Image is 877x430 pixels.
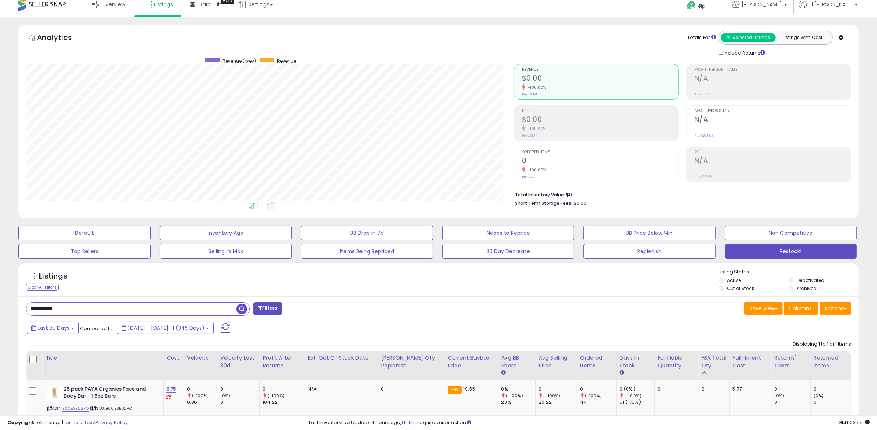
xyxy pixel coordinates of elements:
div: Fulfillable Quantity [657,354,695,370]
span: | SKU: B00E3E62PQ [90,405,132,411]
button: Top Sellers [18,244,151,259]
button: Listings With Cost [775,33,830,42]
div: Last InventoryLab Update: 4 hours ago, requires user action. [309,419,870,426]
small: Days In Stock. [620,370,624,376]
div: [PERSON_NAME] Qty Replenish [381,354,442,370]
button: Items Being Repriced [301,244,433,259]
h2: N/A [694,115,851,125]
div: Returned Items [814,354,848,370]
span: Profit [PERSON_NAME] [694,68,851,72]
div: 0 (0%) [620,386,654,392]
img: 11KR3BKWF0L._SL40_.jpg [47,386,62,401]
div: 0 [814,399,851,406]
button: [DATE] - [DATE]-11 (345 Days) [117,322,214,334]
div: 0 [774,386,810,392]
label: Deactivated [797,277,824,283]
button: Default [18,226,151,240]
strong: Copyright [7,419,34,426]
a: Hi [PERSON_NAME] [799,1,858,17]
div: Include Returns [713,48,774,57]
div: Avg BB Share [501,354,533,370]
div: Velocity [187,354,214,362]
div: Velocity Last 30d [220,354,256,370]
span: All listings that are currently out of stock and unavailable for purchase on Amazon [47,415,75,421]
a: Privacy Policy [95,419,128,426]
a: Terms of Use [63,419,94,426]
small: (-100%) [192,393,209,399]
small: Avg BB Share. [501,370,506,376]
li: $0 [515,190,846,199]
div: 0 [580,386,616,392]
small: -100.00% [525,85,546,90]
div: 51 (170%) [620,399,654,406]
span: Hi [PERSON_NAME] [808,1,853,8]
button: Replenish [583,244,716,259]
small: (0%) [774,393,785,399]
th: Please note that this number is a calculation based on your required days of coverage and your ve... [378,351,445,380]
h5: Listings [39,271,67,282]
span: 2025-08-11 03:55 GMT [838,419,870,426]
h5: Analytics [37,32,86,45]
h2: N/A [694,74,851,84]
small: Prev: 44 [522,175,534,179]
small: -100.00% [525,126,546,132]
div: 0 [701,386,723,392]
button: Inventory Age [160,226,292,240]
span: Revenue [522,68,678,72]
div: ASIN: [47,386,158,420]
button: Non Competitive [725,226,857,240]
div: 0.86 [187,399,217,406]
div: 0% [501,386,536,392]
button: Actions [820,302,851,315]
span: 19.55 [463,385,475,392]
div: Cost [166,354,181,362]
span: $0.00 [573,200,586,207]
a: 8.75 [166,385,176,393]
button: Save View [744,302,783,315]
button: BB Drop in 7d [301,226,433,240]
span: Overview [101,1,125,8]
a: 1 listing [401,419,418,426]
div: Fulfillment Cost [733,354,768,370]
span: Help [696,3,706,9]
div: Totals For [687,34,716,41]
div: Days In Stock [620,354,651,370]
h2: 0 [522,157,678,167]
span: DataHub [199,1,222,8]
div: 0 [263,386,304,392]
small: Prev: 27.07% [694,175,713,179]
span: ROI [694,150,851,154]
div: seller snap | | [7,419,128,426]
p: Listing States: [719,269,859,276]
span: [DATE] - [DATE]-11 (345 Days) [128,324,204,332]
div: Profit After Returns [263,354,301,370]
div: Displaying 1 to 1 of 1 items [793,341,851,348]
b: Short Term Storage Fees: [515,200,572,206]
label: Out of Stock [727,285,754,291]
small: (-100%) [267,393,284,399]
div: Returns' Costs [774,354,807,370]
span: [PERSON_NAME] [741,1,782,8]
span: Last 30 Days [38,324,70,332]
div: 0 [539,386,576,392]
div: 0 [814,386,851,392]
button: All Selected Listings [721,33,776,42]
div: 0 [187,386,217,392]
div: Ordered Items [580,354,613,370]
div: Title [45,354,160,362]
small: Prev: 20.00% [694,133,714,138]
button: Columns [784,302,818,315]
button: Selling @ Max [160,244,292,259]
div: 20% [501,399,536,406]
a: B00E3E62PQ [62,405,89,412]
h2: N/A [694,157,851,167]
button: Restock1 [725,244,857,259]
small: FBA [448,386,462,394]
span: Ordered Items [522,150,678,154]
div: 5.77 [733,386,766,392]
button: Needs to Reprice [442,226,575,240]
span: Listings [154,1,173,8]
small: Prev: $104 [522,133,537,138]
label: Active [727,277,741,283]
div: Avg Selling Price [539,354,573,370]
